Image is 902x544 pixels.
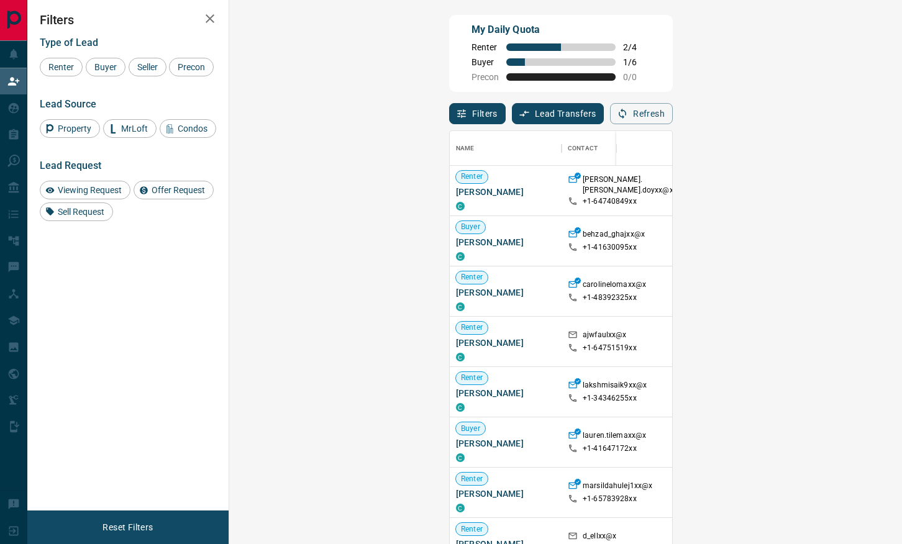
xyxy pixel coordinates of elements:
span: [PERSON_NAME] [456,337,555,349]
p: [PERSON_NAME].[PERSON_NAME].doyxx@x [583,175,673,196]
div: Sell Request [40,202,113,221]
span: 0 / 0 [623,72,650,82]
p: My Daily Quota [471,22,650,37]
div: Viewing Request [40,181,130,199]
div: Buyer [86,58,125,76]
div: Condos [160,119,216,138]
div: Contact [568,131,598,166]
div: Contact [562,131,661,166]
div: Name [456,131,475,166]
button: Reset Filters [94,517,161,538]
div: Property [40,119,100,138]
p: carolinelomaxx@x [583,279,646,292]
span: [PERSON_NAME] [456,186,555,198]
span: [PERSON_NAME] [456,286,555,299]
span: Renter [456,373,488,383]
div: condos.ca [456,252,465,261]
span: Renter [456,171,488,182]
div: Seller [129,58,166,76]
span: Seller [133,62,162,72]
span: Property [53,124,96,134]
div: condos.ca [456,403,465,412]
span: [PERSON_NAME] [456,437,555,450]
p: +1- 48392325xx [583,292,637,303]
p: d_ellxx@x [583,531,616,544]
span: Precon [173,62,209,72]
div: condos.ca [456,453,465,462]
span: Renter [456,474,488,484]
span: Condos [173,124,212,134]
span: Buyer [456,424,485,434]
span: Viewing Request [53,185,126,195]
p: +1- 41630095xx [583,242,637,253]
p: behzad_ghajxx@x [583,229,645,242]
span: MrLoft [117,124,152,134]
div: condos.ca [456,202,465,211]
div: Name [450,131,562,166]
p: ajwfaulxx@x [583,330,626,343]
span: Renter [456,524,488,535]
span: 1 / 6 [623,57,650,67]
div: MrLoft [103,119,157,138]
span: Precon [471,72,499,82]
span: Offer Request [147,185,209,195]
p: +1- 34346255xx [583,393,637,404]
p: +1- 64740849xx [583,196,637,207]
span: [PERSON_NAME] [456,387,555,399]
p: +1- 64751519xx [583,343,637,353]
p: +1- 41647172xx [583,443,637,454]
p: lauren.tilemaxx@x [583,430,646,443]
p: marsildahulej1xx@x [583,481,652,494]
span: Type of Lead [40,37,98,48]
span: Buyer [471,57,499,67]
span: [PERSON_NAME] [456,487,555,500]
span: Renter [44,62,78,72]
p: +1- 65783928xx [583,494,637,504]
div: Precon [169,58,214,76]
div: condos.ca [456,504,465,512]
span: Lead Source [40,98,96,110]
span: Renter [456,272,488,283]
div: Offer Request [134,181,214,199]
span: Buyer [90,62,121,72]
span: 2 / 4 [623,42,650,52]
span: Renter [471,42,499,52]
span: [PERSON_NAME] [456,236,555,248]
button: Lead Transfers [512,103,604,124]
span: Lead Request [40,160,101,171]
div: Renter [40,58,83,76]
h2: Filters [40,12,216,27]
button: Refresh [610,103,673,124]
span: Renter [456,322,488,333]
span: Buyer [456,222,485,232]
button: Filters [449,103,506,124]
div: condos.ca [456,302,465,311]
div: condos.ca [456,353,465,361]
span: Sell Request [53,207,109,217]
p: lakshmisaik9xx@x [583,380,647,393]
